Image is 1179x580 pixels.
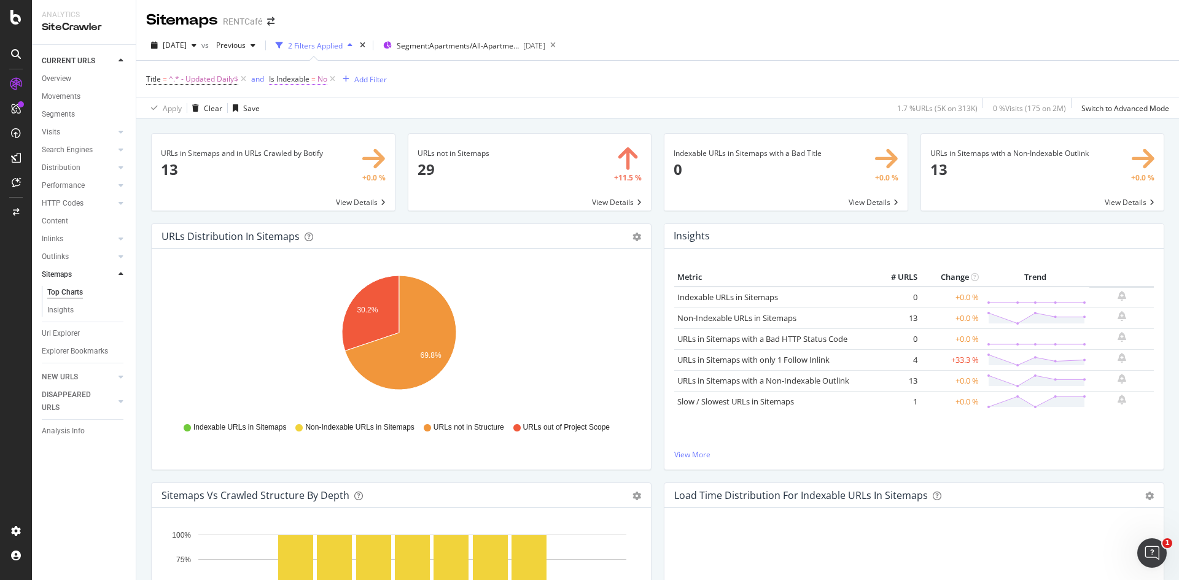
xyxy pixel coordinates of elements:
td: +0.0 % [920,391,982,412]
a: HTTP Codes [42,197,115,210]
a: Movements [42,90,127,103]
a: Non-Indexable URLs in Sitemaps [677,312,796,323]
span: Indexable URLs in Sitemaps [193,422,286,433]
span: vs [201,40,211,50]
div: Save [243,103,260,114]
div: Apply [163,103,182,114]
div: [DATE] [523,41,545,51]
a: Search Engines [42,144,115,157]
div: gear [1145,492,1154,500]
a: View More [674,449,1154,460]
div: Clear [204,103,222,114]
button: Segment:Apartments/All-Apartments[DATE] [378,36,545,55]
td: +33.3 % [920,349,982,370]
a: Url Explorer [42,327,127,340]
span: URLs out of Project Scope [523,422,610,433]
div: RENTCafé [223,15,262,28]
button: Apply [146,98,182,118]
td: 0 [871,328,920,349]
div: Movements [42,90,80,103]
a: URLs in Sitemaps with a Non-Indexable Outlink [677,375,849,386]
div: Switch to Advanced Mode [1081,103,1169,114]
svg: A chart. [161,268,637,411]
td: +0.0 % [920,307,982,328]
button: Switch to Advanced Mode [1076,98,1169,118]
a: Slow / Slowest URLs in Sitemaps [677,396,794,407]
span: 2025 Aug. 20th [163,40,187,50]
div: Sitemaps [42,268,72,281]
a: CURRENT URLS [42,55,115,68]
div: HTTP Codes [42,197,84,210]
div: times [357,39,368,52]
td: +0.0 % [920,370,982,391]
a: Indexable URLs in Sitemaps [677,292,778,303]
a: NEW URLS [42,371,115,384]
span: Non-Indexable URLs in Sitemaps [305,422,414,433]
button: [DATE] [146,36,201,55]
div: gear [632,492,641,500]
div: Analysis Info [42,425,85,438]
div: URLs Distribution in Sitemaps [161,230,300,242]
span: 1 [1162,538,1172,548]
div: arrow-right-arrow-left [267,17,274,26]
a: Insights [47,304,127,317]
div: Sitemaps [146,10,218,31]
div: Explorer Bookmarks [42,345,108,358]
span: No [317,71,327,88]
th: Trend [982,268,1089,287]
div: Sitemaps vs Crawled Structure by Depth [161,489,349,501]
a: Outlinks [42,250,115,263]
div: 1.7 % URLs ( 5K on 313K ) [897,103,978,114]
a: Segments [42,108,127,121]
div: Visits [42,126,60,139]
td: 0 [871,287,920,308]
span: ^.* - Updated Daily$ [169,71,238,88]
th: Metric [674,268,871,287]
a: Content [42,215,127,228]
td: +0.0 % [920,287,982,308]
th: Change [920,268,982,287]
td: 13 [871,307,920,328]
div: Outlinks [42,250,69,263]
a: Distribution [42,161,115,174]
a: URLs in Sitemaps with a Bad HTTP Status Code [677,333,847,344]
div: bell-plus [1118,311,1126,321]
a: Performance [42,179,115,192]
span: Title [146,74,161,84]
button: Previous [211,36,260,55]
div: 0 % Visits ( 175 on 2M ) [993,103,1066,114]
th: # URLS [871,268,920,287]
a: Inlinks [42,233,115,246]
span: Is Indexable [269,74,309,84]
button: and [251,73,264,85]
div: Inlinks [42,233,63,246]
span: Previous [211,40,246,50]
a: Visits [42,126,115,139]
div: Search Engines [42,144,93,157]
div: gear [632,233,641,241]
button: Save [228,98,260,118]
a: Analysis Info [42,425,127,438]
div: Insights [47,304,74,317]
a: Overview [42,72,127,85]
span: = [163,74,167,84]
td: +0.0 % [920,328,982,349]
button: Clear [187,98,222,118]
h4: Insights [674,228,710,244]
div: bell-plus [1118,332,1126,342]
div: Url Explorer [42,327,80,340]
div: CURRENT URLS [42,55,95,68]
button: 2 Filters Applied [271,36,357,55]
td: 13 [871,370,920,391]
a: URLs in Sitemaps with only 1 Follow Inlink [677,354,830,365]
div: SiteCrawler [42,20,126,34]
text: 30.2% [357,306,378,314]
div: Overview [42,72,71,85]
a: Top Charts [47,286,127,299]
div: Top Charts [47,286,83,299]
div: bell-plus [1118,395,1126,404]
td: 1 [871,391,920,412]
div: DISAPPEARED URLS [42,389,104,414]
span: Segment: Apartments/All-Apartments [397,41,519,51]
div: Analytics [42,10,126,20]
